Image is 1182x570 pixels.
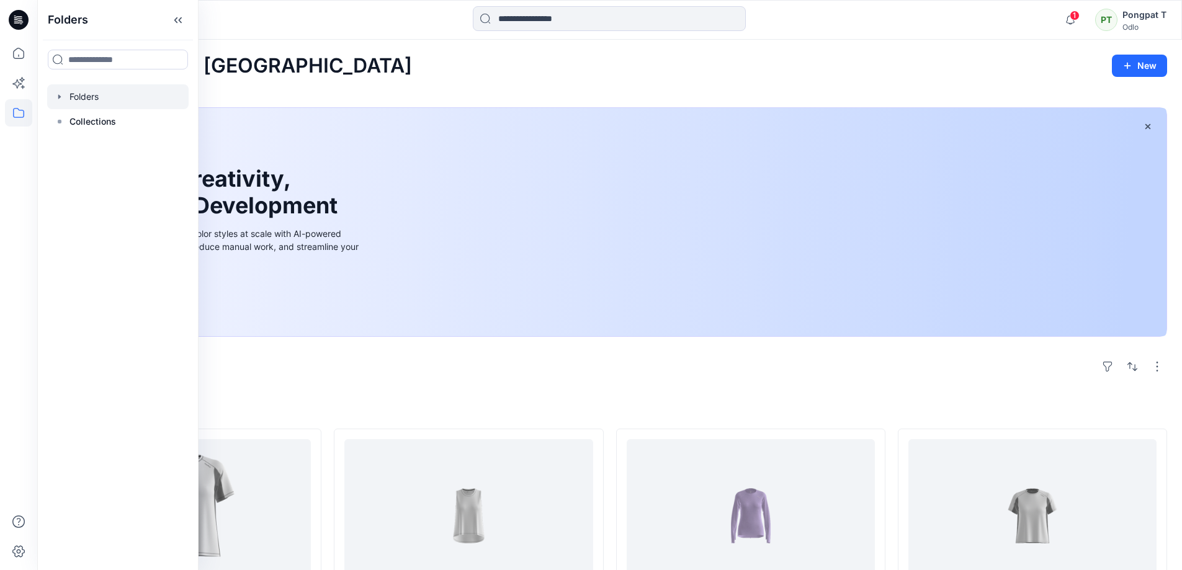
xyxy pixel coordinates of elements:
a: Discover more [83,281,362,306]
div: Odlo [1122,22,1166,32]
h2: Welcome back, [GEOGRAPHIC_DATA] [52,55,412,78]
span: 1 [1070,11,1080,20]
button: New [1112,55,1167,77]
div: Pongpat T [1122,7,1166,22]
h4: Styles [52,401,1167,416]
p: Collections [69,114,116,129]
div: Explore ideas faster and recolor styles at scale with AI-powered tools that boost creativity, red... [83,227,362,266]
div: PT [1095,9,1117,31]
h1: Unleash Creativity, Speed Up Development [83,166,343,219]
